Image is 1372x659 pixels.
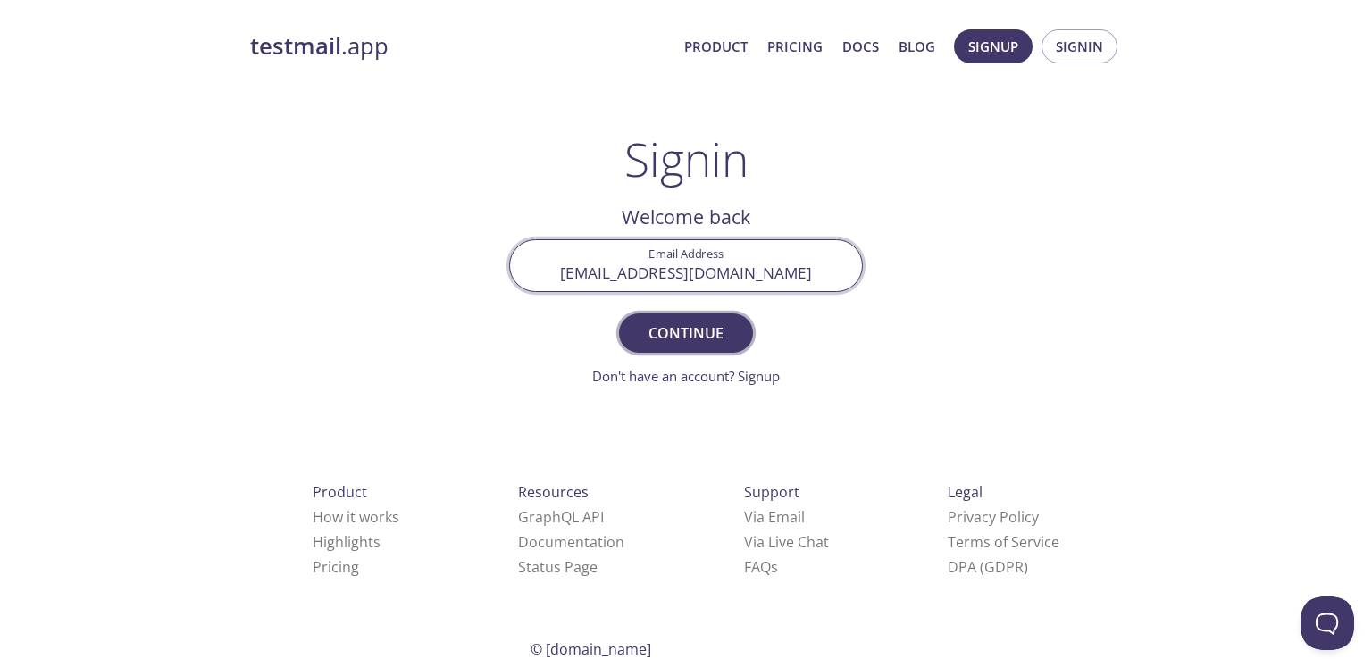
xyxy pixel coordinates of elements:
span: © [DOMAIN_NAME] [531,639,651,659]
a: Pricing [313,557,359,577]
a: GraphQL API [518,507,604,527]
h1: Signin [624,132,749,186]
a: DPA (GDPR) [948,557,1028,577]
a: Via Email [744,507,805,527]
a: Highlights [313,532,381,552]
span: Product [313,482,367,502]
a: Pricing [767,35,823,58]
span: Resources [518,482,589,502]
a: Terms of Service [948,532,1059,552]
a: testmail.app [250,31,670,62]
a: Via Live Chat [744,532,829,552]
a: How it works [313,507,399,527]
a: Docs [842,35,879,58]
span: Support [744,482,799,502]
a: Product [684,35,748,58]
span: Signup [968,35,1018,58]
iframe: Help Scout Beacon - Open [1301,596,1354,650]
button: Signin [1042,29,1117,63]
a: Status Page [518,557,598,577]
a: Blog [899,35,935,58]
button: Signup [954,29,1033,63]
a: Don't have an account? Signup [592,367,780,385]
h2: Welcome back [509,202,863,232]
a: FAQ [744,557,778,577]
span: s [771,557,778,577]
span: Legal [948,482,983,502]
strong: testmail [250,30,341,62]
button: Continue [619,313,753,353]
a: Privacy Policy [948,507,1039,527]
a: Documentation [518,532,624,552]
span: Signin [1056,35,1103,58]
span: Continue [639,321,733,346]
